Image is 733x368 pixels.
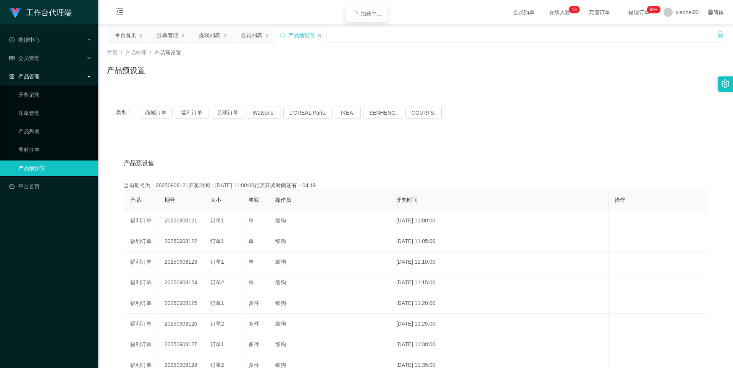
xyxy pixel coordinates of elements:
i: 图标: global [708,10,713,15]
p: 3 [574,6,577,13]
i: 图标: menu-fold [107,0,133,25]
a: 开奖记录 [18,87,92,102]
span: 产品管理 [9,73,40,79]
a: 产品预设置 [18,160,92,176]
span: 单 [249,259,254,265]
td: 福利订单 [124,211,158,231]
span: 充值订单 [585,10,614,15]
td: [DATE] 11:00:00 [390,211,609,231]
span: 开奖时间 [396,197,418,203]
button: IKEA. [335,107,361,119]
span: 订单2 [210,362,224,368]
td: 福利订单 [124,293,158,314]
span: 订单1 [210,238,224,244]
span: / [150,50,151,56]
td: 20250908121 [158,211,204,231]
i: 图标: close [317,33,322,38]
td: [DATE] 11:15:00 [390,272,609,293]
span: 单 [249,279,254,285]
i: 图标: table [9,55,15,61]
i: 图标: close [223,33,227,38]
span: 提现订单 [625,10,654,15]
sup: 13 [568,6,580,13]
td: 细狗 [269,293,390,314]
span: 期号 [165,197,175,203]
span: 产品 [130,197,141,203]
span: 数据中心 [9,37,40,43]
span: 类型： [116,107,139,119]
i: 图标: close [139,33,143,38]
div: 当前期号为：20250908121开奖时间：[DATE] 11:00:00距离开奖时间还有：04:19 [124,182,707,190]
td: 福利订单 [124,252,158,272]
a: 图标: dashboard平台首页 [9,179,92,194]
td: 细狗 [269,272,390,293]
td: [DATE] 11:10:00 [390,252,609,272]
i: 图标: unlock [717,31,724,38]
span: 操作 [615,197,625,203]
div: 平台首页 [115,28,136,42]
i: icon: loading [352,11,358,17]
span: 单 [249,238,254,244]
td: [DATE] 11:30:00 [390,334,609,355]
span: 大小 [210,197,221,203]
a: 即时注单 [18,142,92,157]
td: 20250908125 [158,293,204,314]
div: 提现列表 [199,28,220,42]
img: logo.9652507e.png [9,8,21,18]
button: Watsons. [247,107,281,119]
td: 细狗 [269,211,390,231]
span: 在线人数 [545,10,574,15]
td: 福利订单 [124,272,158,293]
span: 订单1 [210,341,224,347]
span: 订单2 [210,321,224,327]
td: 20250908126 [158,314,204,334]
span: 产品预设置 [154,50,181,56]
span: 产品预设值 [124,159,154,168]
button: SENHENG. [363,107,403,119]
h1: 工作台代理端 [26,0,72,25]
td: 福利订单 [124,334,158,355]
button: 商城订单 [139,107,173,119]
span: 多件 [249,362,259,368]
td: 细狗 [269,314,390,334]
td: [DATE] 11:25:00 [390,314,609,334]
i: 图标: close [181,33,185,38]
h1: 产品预设置 [107,65,145,76]
span: 订单1 [210,259,224,265]
p: 1 [572,6,574,13]
span: 订单2 [210,279,224,285]
td: 福利订单 [124,231,158,252]
a: 产品列表 [18,124,92,139]
td: 20250908127 [158,334,204,355]
span: 单 [249,217,254,224]
a: 注单管理 [18,105,92,121]
a: 工作台代理端 [9,9,72,15]
span: 单双 [249,197,259,203]
button: L'ORÉAL Paris. [283,107,333,119]
button: 福利订单 [175,107,208,119]
span: 订单1 [210,300,224,306]
span: 会员管理 [9,55,40,61]
div: 会员列表 [241,28,262,42]
td: 20250908124 [158,272,204,293]
span: 订单1 [210,217,224,224]
td: 细狗 [269,231,390,252]
i: 图标: setting [721,79,730,88]
td: 20250908123 [158,252,204,272]
td: [DATE] 11:05:00 [390,231,609,252]
span: 多件 [249,341,259,347]
sup: 1109 [647,6,660,13]
span: 操作员 [275,197,291,203]
button: 兑现订单 [211,107,244,119]
i: 图标: close [265,33,269,38]
td: 福利订单 [124,314,158,334]
div: 产品预设置 [288,28,315,42]
button: COURTS. [405,107,442,119]
td: 细狗 [269,334,390,355]
i: 图标: sync [280,32,285,38]
span: 加载中... [361,11,381,17]
span: / [121,50,122,56]
span: 首页 [107,50,118,56]
span: 多件 [249,300,259,306]
td: 20250908122 [158,231,204,252]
